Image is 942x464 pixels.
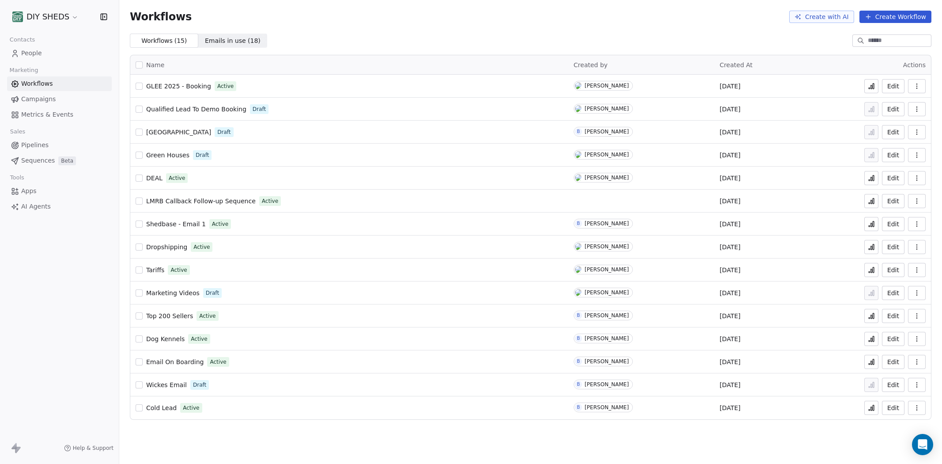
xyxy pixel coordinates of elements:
[903,61,926,68] span: Actions
[146,221,206,228] span: Shedbase - Email 1
[146,83,211,90] span: GLEE 2025 - Booking
[146,266,164,274] a: Tariffs
[719,243,740,251] span: [DATE]
[146,61,164,70] span: Name
[130,11,192,23] span: Workflows
[146,128,211,137] a: [GEOGRAPHIC_DATA]
[205,36,261,46] span: Emails in use ( 18 )
[575,266,582,273] img: B
[210,358,226,366] span: Active
[882,240,904,254] a: Edit
[146,289,200,297] span: Marketing Videos
[146,82,211,91] a: GLEE 2025 - Booking
[146,243,187,251] span: Dropshipping
[7,138,112,152] a: Pipelines
[577,381,580,388] div: B
[719,312,740,320] span: [DATE]
[146,152,189,159] span: Green Houses
[212,220,228,228] span: Active
[882,263,904,277] button: Edit
[146,174,163,183] a: DEAL
[146,381,187,388] span: Wickes Email
[719,105,740,114] span: [DATE]
[577,335,580,342] div: B
[882,378,904,392] a: Edit
[21,49,42,58] span: People
[73,445,113,452] span: Help & Support
[882,332,904,346] button: Edit
[191,335,207,343] span: Active
[585,266,629,273] div: [PERSON_NAME]
[585,175,629,181] div: [PERSON_NAME]
[719,380,740,389] span: [DATE]
[64,445,113,452] a: Help & Support
[719,82,740,91] span: [DATE]
[577,312,580,319] div: B
[585,404,629,411] div: [PERSON_NAME]
[882,194,904,208] a: Edit
[146,404,177,411] span: Cold Lead
[882,148,904,162] button: Edit
[217,82,234,90] span: Active
[859,11,931,23] button: Create Workflow
[58,156,76,165] span: Beta
[585,129,629,135] div: [PERSON_NAME]
[262,197,278,205] span: Active
[21,79,53,88] span: Workflows
[575,243,582,250] img: B
[7,153,112,168] a: SequencesBeta
[146,380,187,389] a: Wickes Email
[21,202,51,211] span: AI Agents
[585,243,629,250] div: [PERSON_NAME]
[719,61,753,68] span: Created At
[719,128,740,137] span: [DATE]
[21,186,37,196] span: Apps
[882,401,904,415] button: Edit
[146,358,204,366] a: Email On Boarding
[170,266,187,274] span: Active
[169,174,185,182] span: Active
[574,61,608,68] span: Created by
[6,171,28,184] span: Tools
[146,358,204,365] span: Email On Boarding
[585,152,629,158] div: [PERSON_NAME]
[7,107,112,122] a: Metrics & Events
[882,102,904,116] button: Edit
[146,335,185,342] span: Dog Kennels
[7,46,112,61] a: People
[7,76,112,91] a: Workflows
[21,156,55,165] span: Sequences
[585,83,629,89] div: [PERSON_NAME]
[7,184,112,198] a: Apps
[585,358,629,365] div: [PERSON_NAME]
[199,312,216,320] span: Active
[26,11,69,23] span: DIY SHEDS
[206,289,219,297] span: Draft
[146,106,246,113] span: Qualified Lead To Demo Booking
[719,197,740,205] span: [DATE]
[12,11,23,22] img: shedsdiy.jpg
[882,286,904,300] button: Edit
[719,266,740,274] span: [DATE]
[882,355,904,369] a: Edit
[575,82,582,89] img: B
[6,125,29,138] span: Sales
[585,381,629,388] div: [PERSON_NAME]
[217,128,231,136] span: Draft
[882,125,904,139] button: Edit
[575,151,582,158] img: B
[575,174,582,181] img: B
[882,309,904,323] button: Edit
[882,79,904,93] a: Edit
[6,64,42,77] span: Marketing
[882,217,904,231] button: Edit
[11,9,80,24] button: DIY SHEDS
[719,289,740,297] span: [DATE]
